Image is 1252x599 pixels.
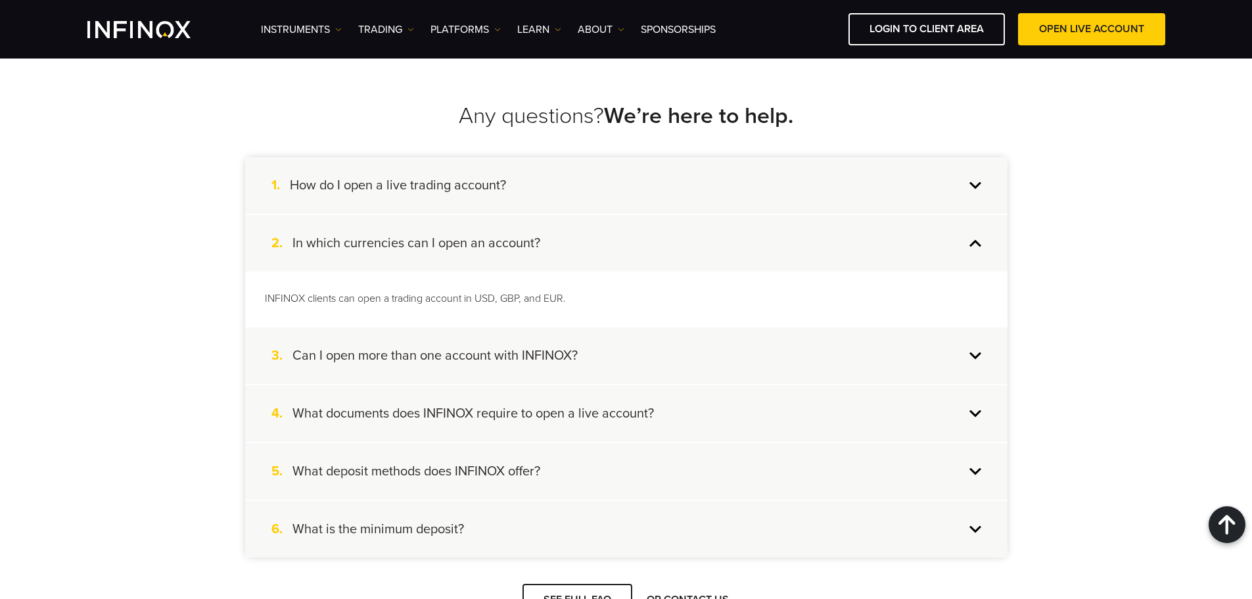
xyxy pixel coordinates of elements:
[290,177,506,194] h4: How do I open a live trading account?
[1018,13,1165,45] a: OPEN LIVE ACCOUNT
[271,347,292,364] span: 3.
[578,22,624,37] a: ABOUT
[271,463,292,480] span: 5.
[292,405,654,422] h4: What documents does INFINOX require to open a live account?
[604,103,793,130] strong: We’re here to help.
[517,22,561,37] a: Learn
[261,22,342,37] a: Instruments
[848,13,1005,45] a: LOGIN TO CLIENT AREA
[292,235,540,252] h4: In which currencies can I open an account?
[265,291,988,306] p: INFINOX clients can open a trading account in USD, GBP, and EUR.
[292,521,464,538] h4: What is the minimum deposit?
[641,22,716,37] a: SPONSORSHIPS
[271,405,292,422] span: 4.
[245,103,1008,130] h2: Any questions?
[292,463,540,480] h4: What deposit methods does INFINOX offer?
[430,22,501,37] a: PLATFORMS
[358,22,414,37] a: TRADING
[87,21,221,38] a: INFINOX Logo
[271,235,292,252] span: 2.
[271,521,292,538] span: 6.
[271,177,290,194] span: 1.
[292,347,578,364] h4: Can I open more than one account with INFINOX?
